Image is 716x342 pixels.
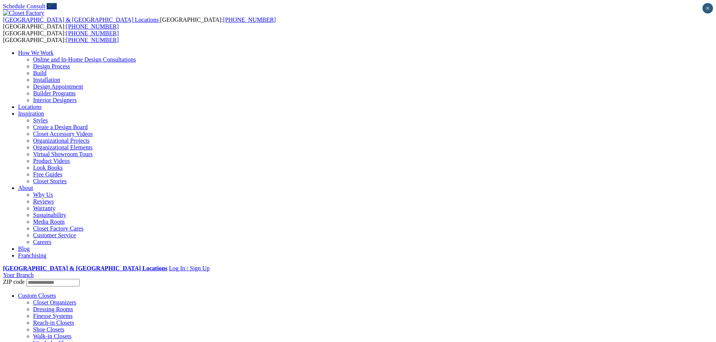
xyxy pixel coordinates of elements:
a: [PHONE_NUMBER] [66,37,119,43]
a: Interior Designers [33,97,77,103]
a: Styles [33,117,48,124]
a: Shoe Closets [33,326,64,333]
a: How We Work [18,50,54,56]
a: Warranty [33,205,55,211]
a: Online and In-Home Design Consultations [33,56,136,63]
a: Product Videos [33,158,70,164]
a: Design Appointment [33,83,83,90]
a: Franchising [18,252,47,259]
a: Walk-in Closets [33,333,71,339]
a: Free Guides [33,171,62,178]
a: Closet Stories [33,178,67,184]
a: Reviews [33,198,54,205]
a: Custom Closets [18,292,56,299]
a: Sustainability [33,212,66,218]
a: Organizational Elements [33,144,92,151]
a: [PHONE_NUMBER] [223,17,276,23]
span: [GEOGRAPHIC_DATA]: [GEOGRAPHIC_DATA]: [3,30,119,43]
a: [PHONE_NUMBER] [66,30,119,36]
a: Installation [33,77,60,83]
a: Dressing Rooms [33,306,73,312]
a: Schedule Consult [3,3,45,9]
a: [GEOGRAPHIC_DATA] & [GEOGRAPHIC_DATA] Locations [3,265,167,271]
a: [GEOGRAPHIC_DATA] & [GEOGRAPHIC_DATA] Locations [3,17,160,23]
a: Why Us [33,191,53,198]
span: [GEOGRAPHIC_DATA]: [GEOGRAPHIC_DATA]: [3,17,276,30]
a: Inspiration [18,110,44,117]
a: Closet Factory Cares [33,225,83,232]
a: Builder Programs [33,90,76,96]
a: Build [33,70,47,76]
button: Close [702,3,713,14]
a: Virtual Showroom Tours [33,151,93,157]
a: Careers [33,239,51,245]
a: About [18,185,33,191]
img: Closet Factory [3,10,44,17]
a: Reach-in Closets [33,319,74,326]
a: Customer Service [33,232,76,238]
a: Design Process [33,63,70,69]
a: Finesse Systems [33,313,73,319]
input: Enter your Zip code [26,279,80,286]
a: Organizational Projects [33,137,89,144]
a: Create a Design Board [33,124,88,130]
span: [GEOGRAPHIC_DATA] & [GEOGRAPHIC_DATA] Locations [3,17,159,23]
a: Log In / Sign Up [169,265,209,271]
a: Media Room [33,218,65,225]
a: Call [47,3,57,9]
a: Look Books [33,164,63,171]
a: Closet Accessory Videos [33,131,93,137]
a: [PHONE_NUMBER] [66,23,119,30]
span: ZIP code [3,279,25,285]
a: Locations [18,104,42,110]
a: Closet Organizers [33,299,76,306]
a: Blog [18,246,30,252]
a: Your Branch [3,272,33,278]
